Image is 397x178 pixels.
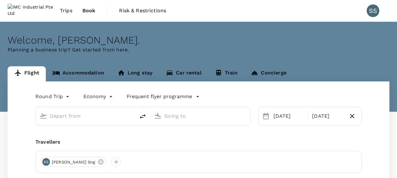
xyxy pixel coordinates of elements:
[159,66,208,81] a: Car rental
[246,115,247,116] button: Open
[208,66,244,81] a: Train
[135,109,150,124] button: delete
[35,138,362,146] div: Travellers
[50,111,122,121] input: Depart from
[41,157,106,167] div: SS[PERSON_NAME] Sng
[164,111,237,121] input: Going to
[8,46,389,54] p: Planning a business trip? Get started from here.
[127,93,192,100] p: Frequent flyer programme
[42,158,50,166] div: SS
[8,4,55,18] img: IMC Industrial Pte Ltd
[8,66,46,81] a: Flight
[111,66,159,81] a: Long stay
[271,110,307,122] div: [DATE]
[119,7,166,15] span: Risk & Restrictions
[48,159,99,165] span: [PERSON_NAME] Sng
[35,92,71,102] div: Round Trip
[8,34,389,46] div: Welcome , [PERSON_NAME] .
[82,7,96,15] span: Book
[127,93,200,100] button: Frequent flyer programme
[46,66,111,81] a: Accommodation
[244,66,293,81] a: Concierge
[83,92,114,102] div: Economy
[367,4,379,17] div: SS
[131,115,132,116] button: Open
[60,7,72,15] span: Trips
[310,110,346,122] div: [DATE]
